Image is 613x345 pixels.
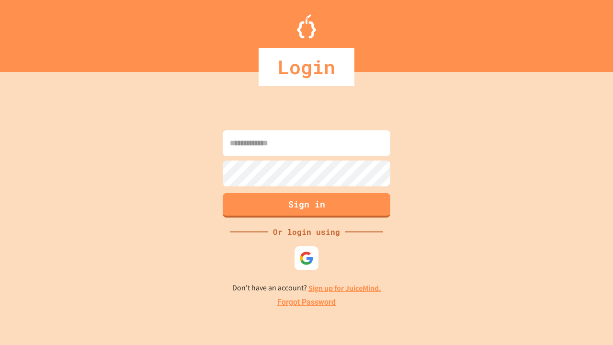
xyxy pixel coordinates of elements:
[277,297,336,308] a: Forgot Password
[297,14,316,38] img: Logo.svg
[573,307,603,335] iframe: chat widget
[232,282,381,294] p: Don't have an account?
[534,265,603,306] iframe: chat widget
[268,226,345,238] div: Or login using
[308,283,381,293] a: Sign up for JuiceMind.
[259,48,354,86] div: Login
[299,251,314,265] img: google-icon.svg
[223,193,390,218] button: Sign in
